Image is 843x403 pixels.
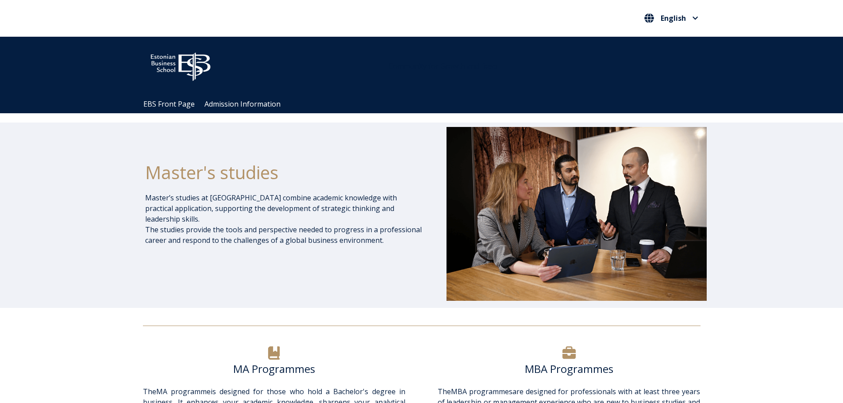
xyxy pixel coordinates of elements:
[642,11,701,26] nav: Select your language
[661,15,686,22] span: English
[438,362,700,376] h6: MBA Programmes
[143,362,405,376] h6: MA Programmes
[139,95,714,113] div: Navigation Menu
[451,387,512,396] a: MBA programmes
[156,387,211,396] a: MA programme
[204,99,281,109] a: Admission Information
[143,99,195,109] a: EBS Front Page
[447,127,707,300] img: DSC_1073
[642,11,701,25] button: English
[145,161,423,184] h1: Master's studies
[389,61,497,71] span: Community for Growth and Resp
[145,192,423,246] p: Master’s studies at [GEOGRAPHIC_DATA] combine academic knowledge with practical application, supp...
[143,46,218,84] img: ebs_logo2016_white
